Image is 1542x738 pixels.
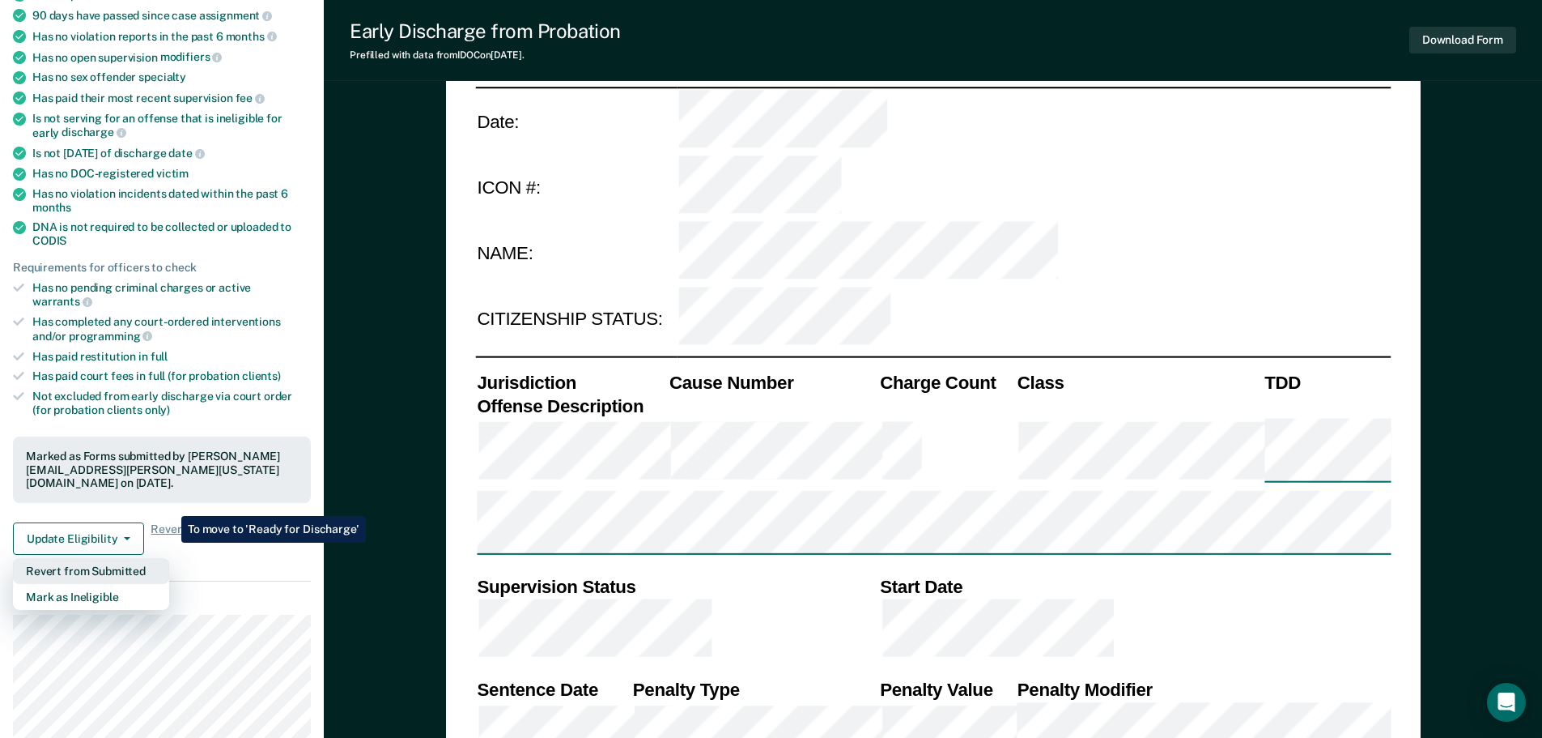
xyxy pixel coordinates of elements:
[475,220,677,287] td: NAME:
[160,50,223,63] span: modifiers
[1409,27,1516,53] button: Download Form
[667,370,877,394] th: Cause Number
[13,558,169,584] button: Revert from Submitted
[1263,370,1391,394] th: TDD
[475,677,631,701] th: Sentence Date
[878,370,1016,394] th: Charge Count
[32,281,311,309] div: Has no pending criminal charges or active
[69,330,152,343] span: programming
[199,9,272,22] span: assignment
[151,523,235,555] span: Revert Changes
[350,19,621,43] div: Early Discharge from Probation
[32,146,311,160] div: Is not [DATE] of discharge
[878,677,1016,701] th: Penalty Value
[878,574,1391,598] th: Start Date
[475,370,668,394] th: Jurisdiction
[631,677,877,701] th: Penalty Type
[32,8,311,23] div: 90 days have passed since case
[13,261,311,275] div: Requirements for officers to check
[138,70,186,83] span: specialty
[475,574,878,598] th: Supervision Status
[32,350,311,364] div: Has paid restitution in
[350,49,621,61] div: Prefilled with data from IDOC on [DATE] .
[32,167,311,181] div: Has no DOC-registered
[475,394,668,417] th: Offense Description
[13,584,169,610] button: Mark as Ineligible
[26,450,298,490] div: Marked as Forms submitted by [PERSON_NAME][EMAIL_ADDRESS][PERSON_NAME][US_STATE][DOMAIN_NAME] on ...
[32,201,71,214] span: months
[62,126,126,139] span: discharge
[1015,370,1262,394] th: Class
[32,295,92,308] span: warrants
[13,523,144,555] button: Update Eligibility
[32,390,311,417] div: Not excluded from early discharge via court order (for probation clients
[32,187,311,215] div: Has no violation incidents dated within the past 6
[13,558,169,610] div: Dropdown Menu
[168,147,204,160] span: date
[32,29,311,44] div: Has no violation reports in the past 6
[32,220,311,248] div: DNA is not required to be collected or uploaded to
[156,167,189,180] span: victim
[32,369,311,383] div: Has paid court fees in full (for probation
[236,92,265,105] span: fee
[226,30,277,43] span: months
[32,50,311,65] div: Has no open supervision
[475,154,677,220] td: ICON #:
[32,91,311,105] div: Has paid their most recent supervision
[475,287,677,353] td: CITIZENSHIP STATUS:
[32,315,311,343] div: Has completed any court-ordered interventions and/or
[145,403,170,416] span: only)
[32,70,311,84] div: Has no sex offender
[242,369,281,382] span: clients)
[32,112,311,139] div: Is not serving for an offense that is ineligible for early
[151,350,168,363] span: full
[32,234,66,247] span: CODIS
[475,87,677,154] td: Date:
[1015,677,1391,701] th: Penalty Modifier
[1487,683,1526,722] div: Open Intercom Messenger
